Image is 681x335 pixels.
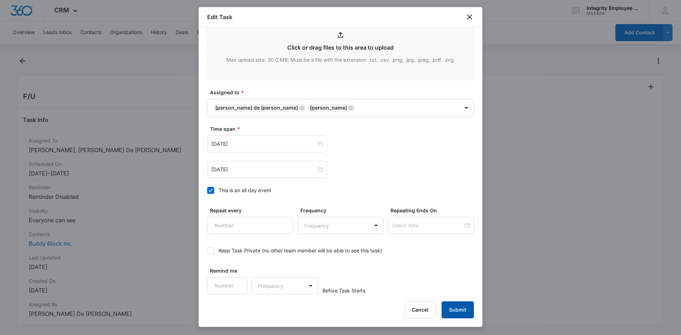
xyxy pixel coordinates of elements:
[210,267,250,274] label: Remind me
[218,186,271,194] div: This is an all day event
[391,207,477,214] label: Repeating Ends On
[207,217,293,234] input: Number
[211,140,316,148] input: Sep 9, 2025
[404,301,436,318] button: Cancel
[207,13,232,21] h1: Edit Task
[442,301,474,318] button: Submit
[300,207,387,214] label: Frequency
[210,125,477,133] label: Time span
[211,166,316,173] input: Sep 10, 2025
[210,207,296,214] label: Repeat every
[322,287,365,294] span: Before Task Starts
[207,277,247,294] input: Number
[392,222,463,229] input: Select date
[347,105,353,110] div: Remove Nicholas Harris
[210,89,477,96] label: Assigned to
[218,247,382,254] div: Keep Task Private (no other team member will be able to see this task)
[465,13,474,21] button: close
[310,105,347,110] div: [PERSON_NAME]
[215,105,298,110] div: [PERSON_NAME] De [PERSON_NAME]
[298,105,304,110] div: Remove Daisy De Le Vega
